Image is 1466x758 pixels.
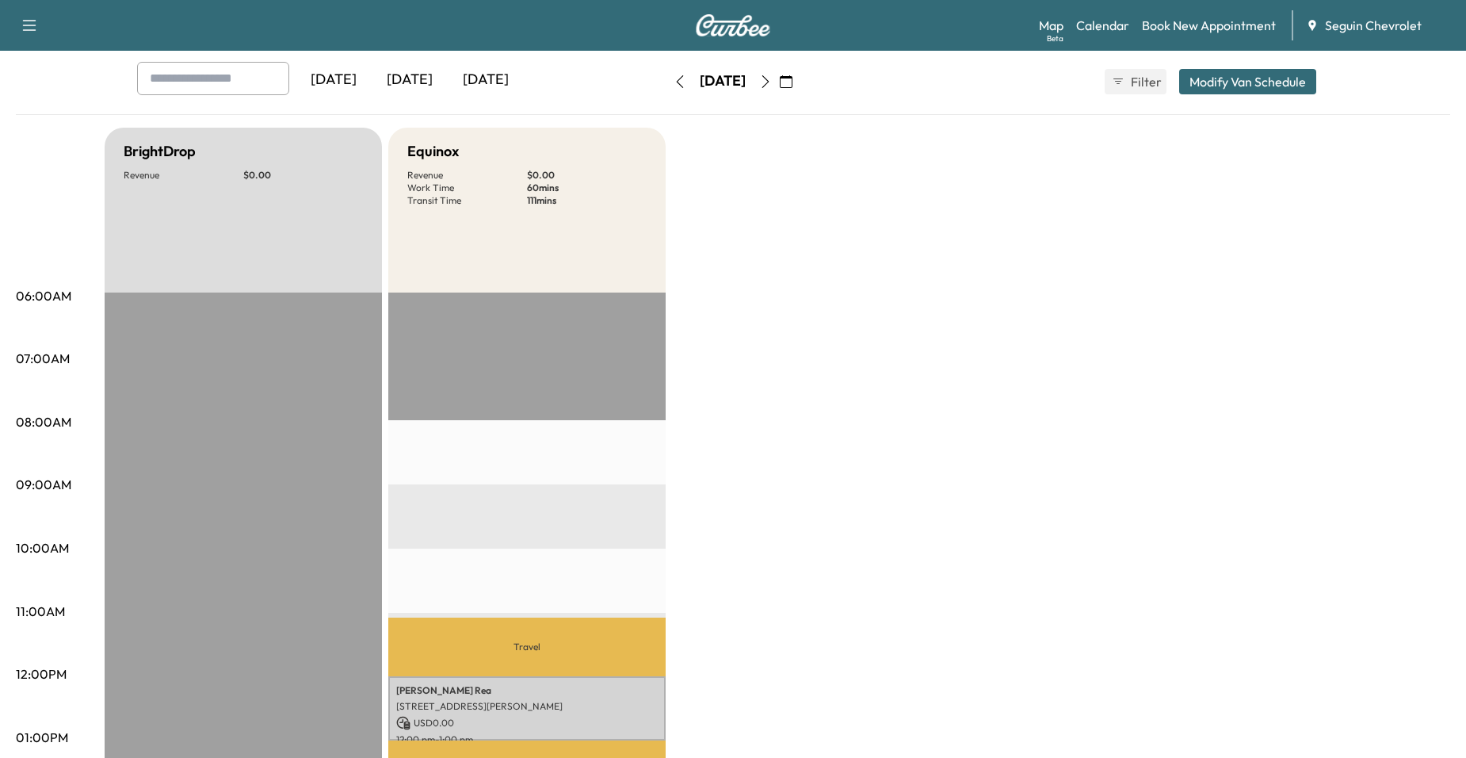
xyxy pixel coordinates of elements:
button: Filter [1105,69,1166,94]
a: Calendar [1076,16,1129,35]
p: 08:00AM [16,412,71,431]
p: Revenue [124,169,243,182]
p: Transit Time [407,194,527,207]
p: $ 0.00 [527,169,647,182]
p: 12:00PM [16,664,67,683]
p: [STREET_ADDRESS][PERSON_NAME] [396,700,658,713]
div: Beta [1047,33,1063,44]
a: MapBeta [1039,16,1063,35]
p: Travel [388,618,666,676]
img: Curbee Logo [695,14,771,36]
a: Book New Appointment [1142,16,1276,35]
p: Revenue [407,169,527,182]
p: 09:00AM [16,475,71,494]
div: [DATE] [372,62,448,98]
p: 12:00 pm - 1:00 pm [396,733,658,746]
p: $ 0.00 [243,169,363,182]
h5: BrightDrop [124,140,196,163]
div: [DATE] [448,62,524,98]
p: [PERSON_NAME] Rea [396,684,658,697]
h5: Equinox [407,140,459,163]
p: 10:00AM [16,538,69,557]
span: Seguin Chevrolet [1325,16,1422,35]
p: 06:00AM [16,286,71,305]
button: Modify Van Schedule [1179,69,1316,94]
p: Work Time [407,182,527,194]
div: [DATE] [700,71,746,91]
p: 11:00AM [16,602,65,621]
p: 01:00PM [16,728,68,747]
p: USD 0.00 [396,716,658,730]
p: 111 mins [527,194,647,207]
div: [DATE] [296,62,372,98]
span: Filter [1131,72,1159,91]
p: 60 mins [527,182,647,194]
p: 07:00AM [16,349,70,368]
